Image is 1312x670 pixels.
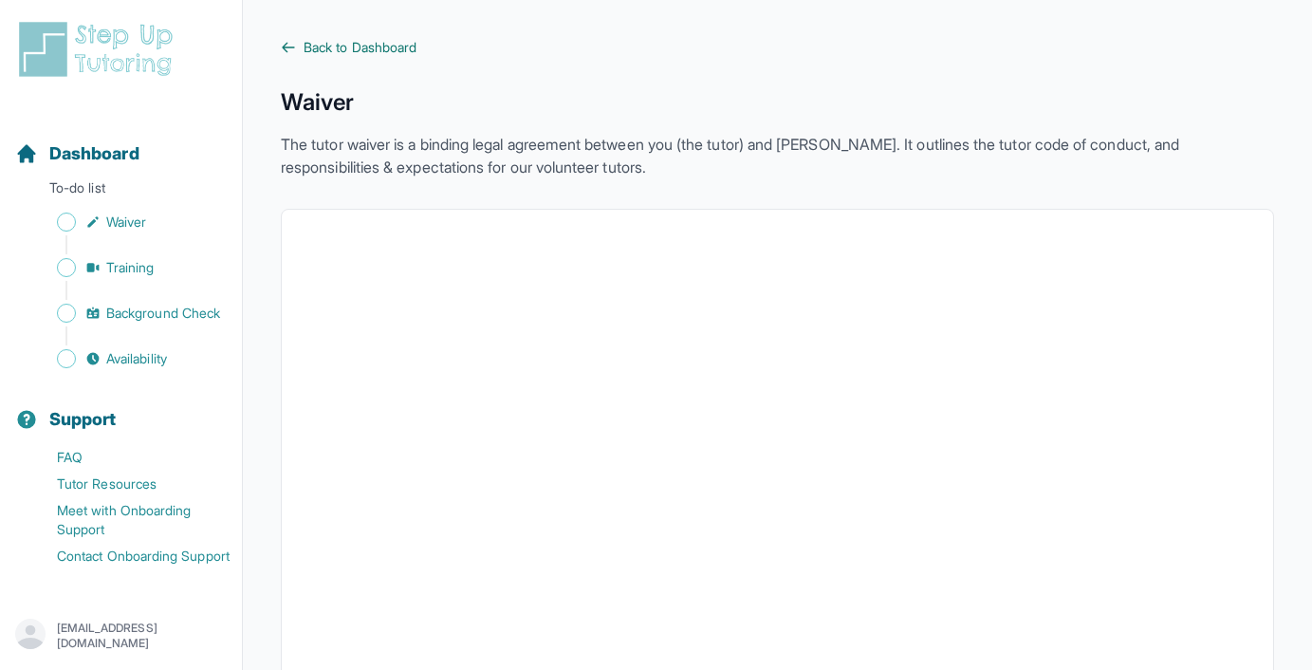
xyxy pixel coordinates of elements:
button: Support [8,376,234,440]
a: Contact Onboarding Support [15,543,242,569]
p: The tutor waiver is a binding legal agreement between you (the tutor) and [PERSON_NAME]. It outli... [281,133,1274,178]
p: To-do list [8,178,234,205]
img: logo [15,19,184,80]
h1: Waiver [281,87,1274,118]
a: Back to Dashboard [281,38,1274,57]
span: Support [49,406,117,433]
span: Dashboard [49,140,139,167]
a: Training [15,254,242,281]
a: Background Check [15,300,242,326]
span: Training [106,258,155,277]
a: Meet with Onboarding Support [15,497,242,543]
p: [EMAIL_ADDRESS][DOMAIN_NAME] [57,621,227,651]
span: Waiver [106,213,146,232]
a: Dashboard [15,140,139,167]
button: Dashboard [8,110,234,175]
a: Availability [15,345,242,372]
button: [EMAIL_ADDRESS][DOMAIN_NAME] [15,619,227,653]
span: Availability [106,349,167,368]
span: Back to Dashboard [304,38,416,57]
a: Tutor Resources [15,471,242,497]
a: Waiver [15,209,242,235]
span: Background Check [106,304,220,323]
a: FAQ [15,444,242,471]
